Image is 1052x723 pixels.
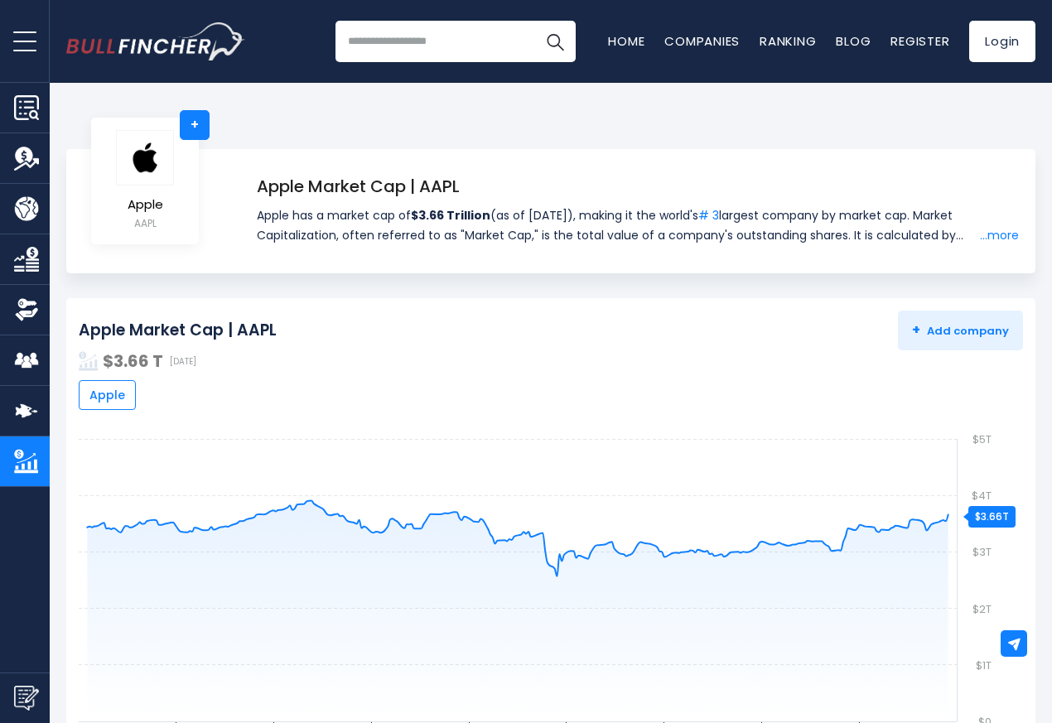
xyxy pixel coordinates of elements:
[698,207,719,224] a: # 3
[969,21,1035,62] a: Login
[116,216,174,231] small: AAPL
[103,349,163,373] strong: $3.66 T
[976,658,992,673] text: $1T
[66,22,244,60] a: Go to homepage
[898,311,1023,350] button: +Add company
[760,32,816,50] a: Ranking
[976,225,1019,245] a: ...more
[972,544,992,560] text: $3T
[836,32,871,50] a: Blog
[534,21,576,62] button: Search
[66,22,245,60] img: Bullfincher logo
[968,506,1016,528] div: $3.66T
[79,321,277,341] h2: Apple Market Cap | AAPL
[170,356,196,367] span: [DATE]
[89,388,125,402] span: Apple
[972,601,992,617] text: $2T
[180,110,210,140] a: +
[912,321,920,340] strong: +
[972,431,992,447] text: $5T
[116,198,174,212] span: Apple
[115,129,175,233] a: Apple AAPL
[664,32,740,50] a: Companies
[116,130,174,186] img: logo
[79,351,99,371] img: addasd
[972,488,992,504] text: $4T
[257,174,1019,199] h1: Apple Market Cap | AAPL
[912,323,1009,338] span: Add company
[890,32,949,50] a: Register
[257,205,1019,245] span: Apple has a market cap of (as of [DATE]), making it the world's largest company by market cap. Ma...
[608,32,644,50] a: Home
[14,297,39,322] img: Ownership
[411,207,490,224] strong: $3.66 Trillion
